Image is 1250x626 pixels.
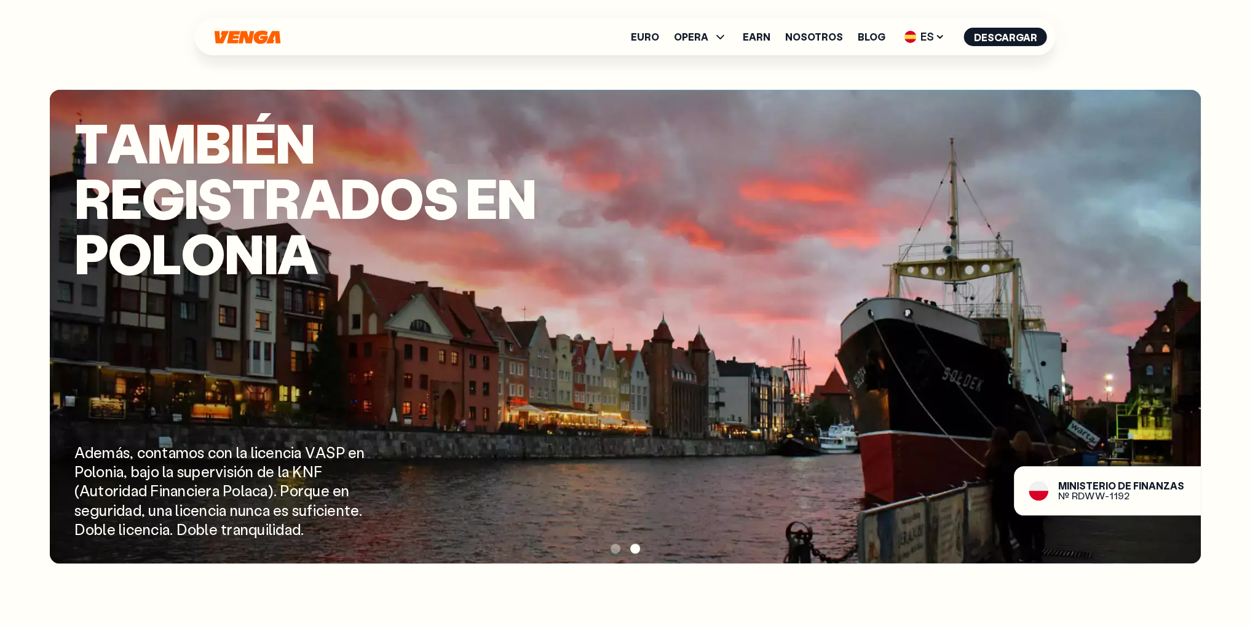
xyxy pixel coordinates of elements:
[125,501,132,520] span: a
[1177,481,1184,491] span: s
[74,114,107,170] span: T
[196,520,205,539] span: b
[74,443,85,462] span: A
[92,462,96,481] span: l
[162,481,170,500] span: n
[246,501,254,520] span: n
[1093,481,1099,491] span: e
[275,443,283,462] span: n
[266,520,269,539] span: i
[316,501,324,520] span: c
[216,443,224,462] span: o
[1072,491,1078,501] span: R
[1058,491,1070,501] span: №
[197,170,231,225] span: s
[264,225,277,280] span: i
[258,443,266,462] span: c
[151,520,159,539] span: c
[497,170,536,225] span: n
[224,225,263,280] span: n
[230,114,243,170] span: i
[272,520,275,539] span: i
[206,481,212,500] span: r
[151,462,159,481] span: o
[268,481,274,500] span: )
[1163,481,1170,491] span: z
[150,481,159,500] span: F
[359,501,362,520] span: .
[176,520,188,539] span: D
[1125,481,1131,491] span: e
[280,481,289,500] span: P
[1099,481,1106,491] span: r
[299,501,307,520] span: u
[130,443,133,462] span: ,
[85,443,93,462] span: d
[189,443,197,462] span: o
[116,501,125,520] span: d
[274,481,277,500] span: .
[177,462,184,481] span: s
[103,520,106,539] span: l
[1133,481,1139,491] span: F
[159,520,162,539] span: i
[108,225,151,280] span: o
[900,27,949,47] span: ES
[292,520,301,539] span: d
[194,481,197,500] span: i
[291,443,294,462] span: i
[191,501,199,520] span: e
[170,520,173,539] span: .
[133,501,141,520] span: d
[1079,481,1086,491] span: s
[785,32,843,42] a: Nosotros
[107,114,147,170] span: a
[224,443,232,462] span: n
[119,520,122,539] span: l
[858,32,885,42] a: Blog
[74,462,84,481] span: P
[1105,491,1109,501] span: -
[1124,491,1129,501] span: 2
[137,443,145,462] span: c
[209,520,218,539] span: e
[964,28,1047,46] a: Descargar
[379,170,423,225] span: o
[312,481,320,500] span: u
[240,520,248,539] span: n
[178,481,186,500] span: n
[1118,481,1125,491] span: d
[1086,481,1093,491] span: t
[192,462,200,481] span: p
[105,481,113,500] span: o
[50,90,1201,563] img: poland
[110,170,141,225] span: e
[210,462,215,481] span: r
[90,481,98,500] span: u
[244,114,275,170] span: é
[188,520,196,539] span: o
[151,225,181,280] span: l
[195,114,230,170] span: b
[266,443,274,462] span: e
[123,443,130,462] span: s
[201,462,210,481] span: e
[233,520,240,539] span: a
[208,443,216,462] span: c
[208,501,216,520] span: c
[74,481,79,500] span: (
[162,520,170,539] span: a
[96,462,105,481] span: o
[327,501,336,520] span: e
[90,501,99,520] span: g
[324,501,327,520] span: i
[105,462,113,481] span: n
[273,501,282,520] span: e
[74,225,108,280] span: P
[1085,491,1094,501] span: W
[148,501,156,520] span: u
[292,501,299,520] span: s
[99,501,107,520] span: u
[215,462,223,481] span: v
[237,462,245,481] span: ó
